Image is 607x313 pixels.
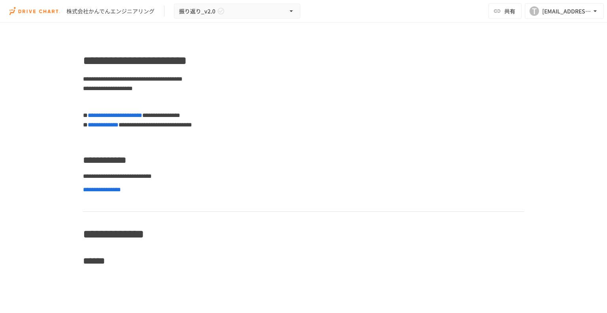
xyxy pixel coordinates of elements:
span: 共有 [504,7,515,15]
span: 振り返り_v2.0 [179,6,215,16]
button: 振り返り_v2.0 [174,4,300,19]
div: T [530,6,539,16]
img: i9VDDS9JuLRLX3JIUyK59LcYp6Y9cayLPHs4hOxMB9W [9,5,60,17]
div: [EMAIL_ADDRESS][DOMAIN_NAME] [542,6,591,16]
button: 共有 [488,3,522,19]
div: 株式会社かんでんエンジニアリング [66,7,155,15]
button: T[EMAIL_ADDRESS][DOMAIN_NAME] [525,3,604,19]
